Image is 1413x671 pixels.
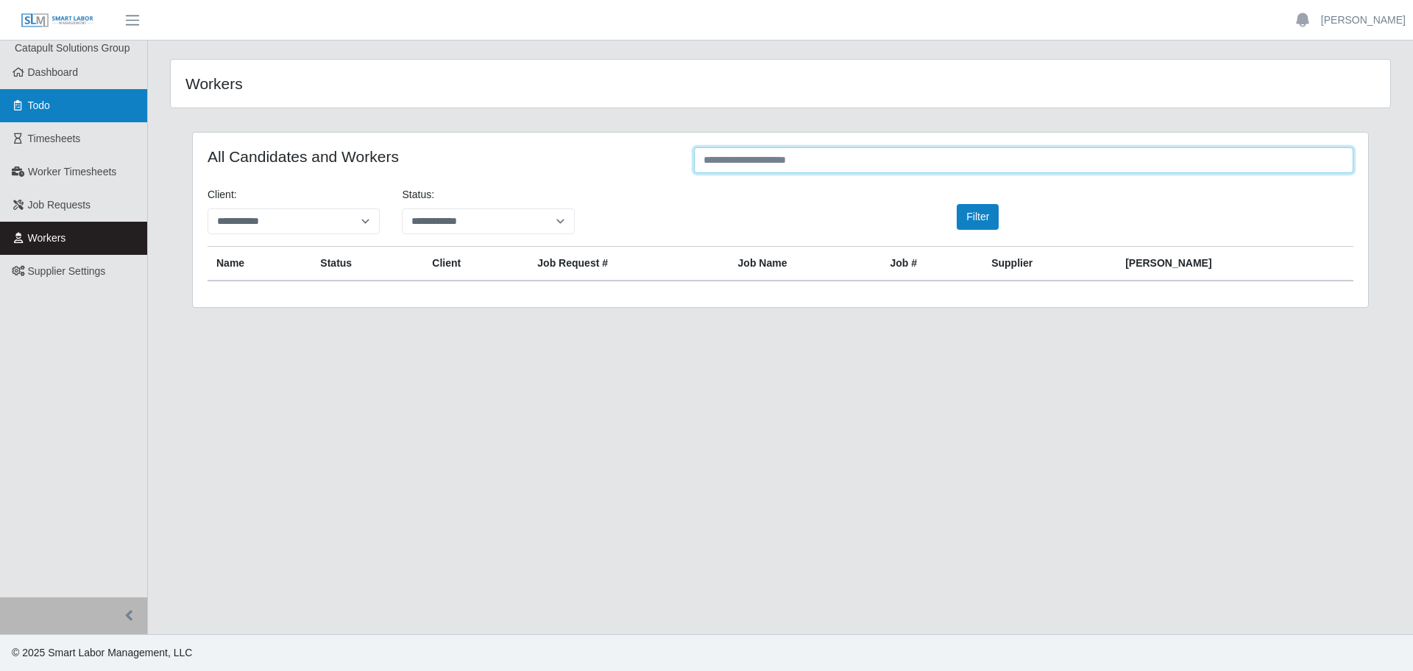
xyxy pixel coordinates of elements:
[528,247,729,281] th: Job Request #
[881,247,982,281] th: Job #
[15,42,130,54] span: Catapult Solutions Group
[311,247,423,281] th: Status
[208,247,311,281] th: Name
[982,247,1116,281] th: Supplier
[729,247,882,281] th: Job Name
[28,133,81,144] span: Timesheets
[208,187,237,203] label: Client:
[208,147,672,166] h4: All Candidates and Workers
[423,247,528,281] th: Client
[28,66,79,78] span: Dashboard
[185,74,668,93] h4: Workers
[28,199,91,211] span: Job Requests
[28,232,66,244] span: Workers
[12,647,192,658] span: © 2025 Smart Labor Management, LLC
[957,204,999,230] button: Filter
[1116,247,1353,281] th: [PERSON_NAME]
[28,265,106,277] span: Supplier Settings
[1321,13,1406,28] a: [PERSON_NAME]
[21,13,94,29] img: SLM Logo
[402,187,434,203] label: Status:
[28,99,50,111] span: Todo
[28,166,116,178] span: Worker Timesheets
